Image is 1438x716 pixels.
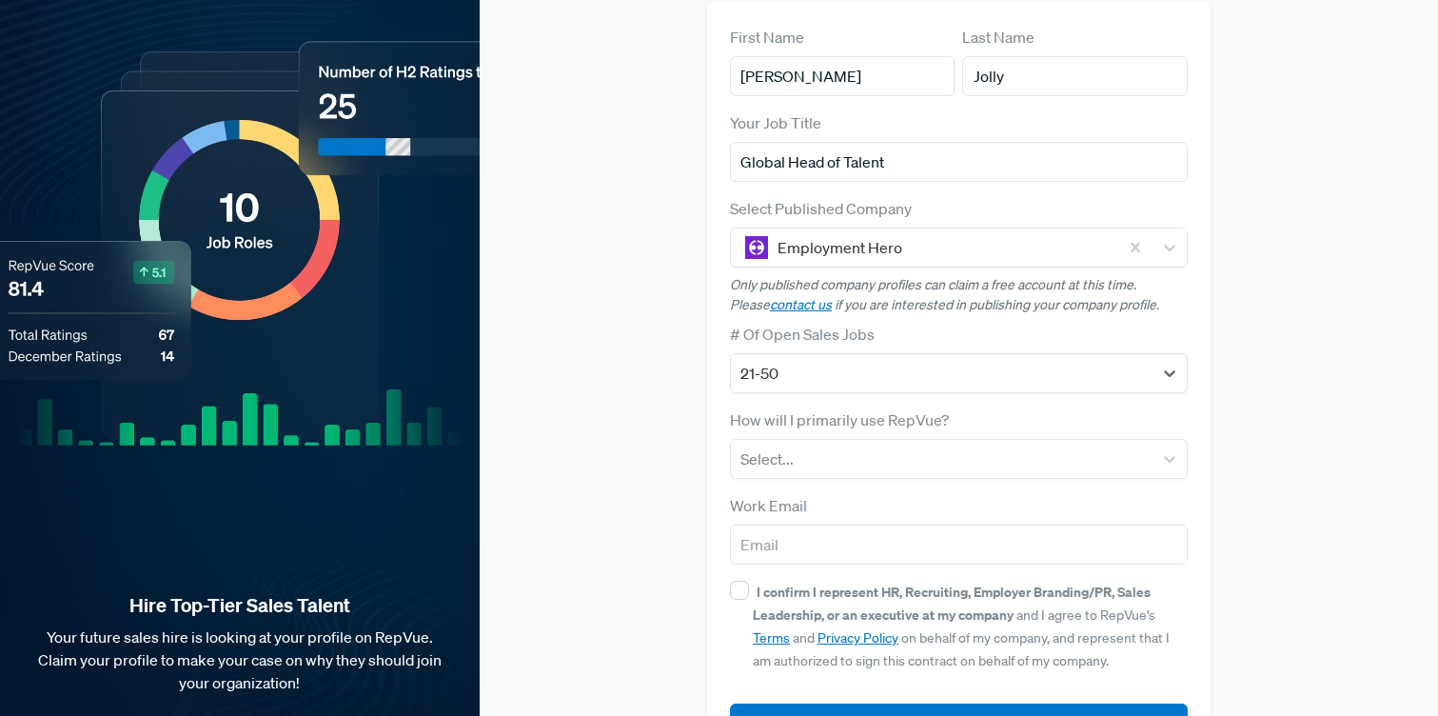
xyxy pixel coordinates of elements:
[730,323,875,346] label: # Of Open Sales Jobs
[962,56,1187,96] input: Last Name
[730,275,1188,315] p: Only published company profiles can claim a free account at this time. Please if you are interest...
[730,525,1188,565] input: Email
[30,593,449,618] strong: Hire Top-Tier Sales Talent
[730,494,807,517] label: Work Email
[730,56,955,96] input: First Name
[730,111,821,134] label: Your Job Title
[730,142,1188,182] input: Title
[730,408,949,431] label: How will I primarily use RepVue?
[753,584,1170,669] span: and I agree to RepVue’s and on behalf of my company, and represent that I am authorized to sign t...
[817,629,898,646] a: Privacy Policy
[753,583,1151,624] strong: I confirm I represent HR, Recruiting, Employer Branding/PR, Sales Leadership, or an executive at ...
[745,236,768,259] img: Employment Hero
[753,629,790,646] a: Terms
[962,26,1034,49] label: Last Name
[730,26,804,49] label: First Name
[30,626,449,694] p: Your future sales hire is looking at your profile on RepVue. Claim your profile to make your case...
[730,197,912,220] label: Select Published Company
[770,296,832,313] a: contact us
